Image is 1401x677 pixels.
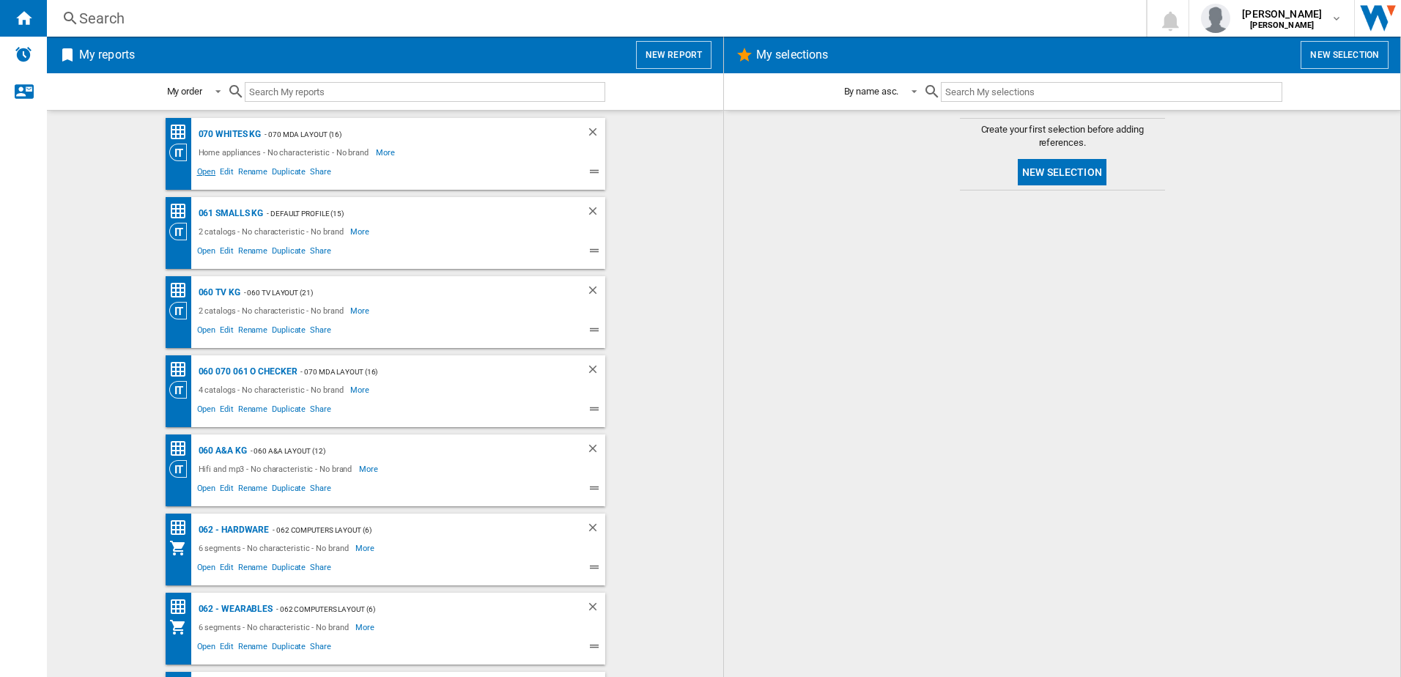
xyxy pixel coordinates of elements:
div: Category View [169,144,195,161]
span: More [350,302,371,319]
span: Duplicate [270,481,308,499]
span: Duplicate [270,402,308,420]
div: By name asc. [844,86,899,97]
div: Price Matrix [169,281,195,300]
span: Open [195,323,218,341]
img: profile.jpg [1201,4,1230,33]
div: 060 TV KG [195,284,240,302]
div: 070 Whites KG [195,125,262,144]
span: Share [308,244,333,262]
span: More [359,460,380,478]
h2: My reports [76,41,138,69]
div: - 070 MDA layout (16) [261,125,556,144]
span: Duplicate [270,561,308,578]
span: Edit [218,640,236,657]
span: Edit [218,481,236,499]
span: Rename [236,244,270,262]
span: More [376,144,397,161]
span: More [350,381,371,399]
div: Category View [169,302,195,319]
span: Open [195,640,218,657]
span: Share [308,561,333,578]
div: - 060 A&A Layout (12) [247,442,557,460]
span: Duplicate [270,640,308,657]
span: Duplicate [270,244,308,262]
div: - 060 TV Layout (21) [240,284,557,302]
div: Hifi and mp3 - No characteristic - No brand [195,460,360,478]
div: Category View [169,460,195,478]
span: Rename [236,481,270,499]
div: Delete [586,125,605,144]
span: Open [195,402,218,420]
span: Edit [218,165,236,182]
button: New selection [1018,159,1106,185]
div: Price Matrix [169,202,195,221]
div: Category View [169,381,195,399]
div: 4 catalogs - No characteristic - No brand [195,381,351,399]
span: Edit [218,561,236,578]
span: Share [308,165,333,182]
div: 2 catalogs - No characteristic - No brand [195,223,351,240]
div: My order [167,86,202,97]
input: Search My selections [941,82,1282,102]
div: Price Matrix [169,440,195,458]
div: My Assortment [169,539,195,557]
div: - Default profile (15) [263,204,556,223]
div: Delete [586,284,605,302]
div: Price Matrix [169,519,195,537]
div: Delete [586,204,605,223]
button: New selection [1301,41,1389,69]
div: - 070 MDA layout (16) [297,363,556,381]
div: 2 catalogs - No characteristic - No brand [195,302,351,319]
span: More [350,223,371,240]
div: My Assortment [169,618,195,636]
span: Rename [236,640,270,657]
span: Share [308,402,333,420]
div: Search [79,8,1108,29]
span: Duplicate [270,165,308,182]
span: Rename [236,402,270,420]
div: 062 - Wearables [195,600,273,618]
span: Open [195,481,218,499]
div: - 062 Computers Layout (6) [273,600,556,618]
span: Rename [236,165,270,182]
div: Home appliances - No characteristic - No brand [195,144,376,161]
div: Category View [169,223,195,240]
input: Search My reports [245,82,605,102]
span: Share [308,640,333,657]
span: Open [195,561,218,578]
img: alerts-logo.svg [15,45,32,63]
div: 060 A&A KG [195,442,247,460]
span: Open [195,165,218,182]
b: [PERSON_NAME] [1250,21,1314,30]
span: More [355,539,377,557]
div: 060 070 061 O Checker [195,363,297,381]
div: 6 segments - No characteristic - No brand [195,618,356,636]
span: Duplicate [270,323,308,341]
div: 061 Smalls KG [195,204,264,223]
span: More [355,618,377,636]
span: Open [195,244,218,262]
button: New report [636,41,711,69]
div: Price Matrix [169,360,195,379]
div: Delete [586,442,605,460]
span: Rename [236,323,270,341]
span: Share [308,323,333,341]
div: Delete [586,521,605,539]
span: Edit [218,244,236,262]
div: Price Matrix [169,598,195,616]
div: 062 - Hardware [195,521,270,539]
div: - 062 Computers Layout (6) [269,521,556,539]
div: Price Matrix [169,123,195,141]
span: Edit [218,323,236,341]
h2: My selections [753,41,831,69]
div: Delete [586,363,605,381]
span: Edit [218,402,236,420]
span: Share [308,481,333,499]
span: [PERSON_NAME] [1242,7,1322,21]
span: Rename [236,561,270,578]
span: Create your first selection before adding references. [960,123,1165,149]
div: Delete [586,600,605,618]
div: 6 segments - No characteristic - No brand [195,539,356,557]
